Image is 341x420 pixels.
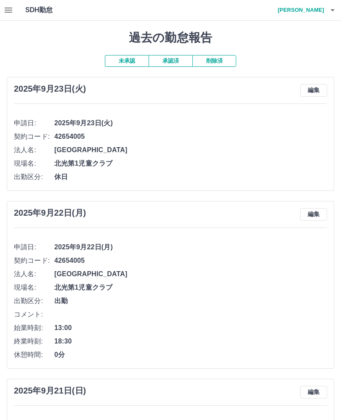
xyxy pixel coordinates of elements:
span: 42654005 [54,256,327,266]
span: [GEOGRAPHIC_DATA] [54,145,327,155]
span: 現場名: [14,283,54,293]
span: 申請日: [14,242,54,252]
span: 法人名: [14,145,54,155]
span: コメント: [14,309,54,320]
h3: 2025年9月22日(月) [14,208,86,218]
span: 休憩時間: [14,350,54,360]
span: 休日 [54,172,327,182]
button: 編集 [300,84,327,97]
button: 削除済 [192,55,236,67]
h3: 2025年9月21日(日) [14,386,86,396]
span: 13:00 [54,323,327,333]
span: 42654005 [54,132,327,142]
span: 出勤区分: [14,296,54,306]
span: 契約コード: [14,132,54,142]
span: 北光第1児童クラブ [54,283,327,293]
button: 承認済 [149,55,192,67]
span: 出勤 [54,296,327,306]
span: 北光第1児童クラブ [54,158,327,169]
span: 法人名: [14,269,54,279]
span: [GEOGRAPHIC_DATA] [54,269,327,279]
span: 始業時刻: [14,323,54,333]
span: 契約コード: [14,256,54,266]
h3: 2025年9月23日(火) [14,84,86,94]
h1: 過去の勤怠報告 [7,31,334,45]
span: 2025年9月23日(火) [54,118,327,128]
button: 編集 [300,208,327,221]
span: 18:30 [54,336,327,346]
span: 2025年9月22日(月) [54,242,327,252]
span: 出勤区分: [14,172,54,182]
span: 0分 [54,350,327,360]
button: 編集 [300,386,327,399]
span: 終業時刻: [14,336,54,346]
button: 未承認 [105,55,149,67]
span: 現場名: [14,158,54,169]
span: 申請日: [14,118,54,128]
